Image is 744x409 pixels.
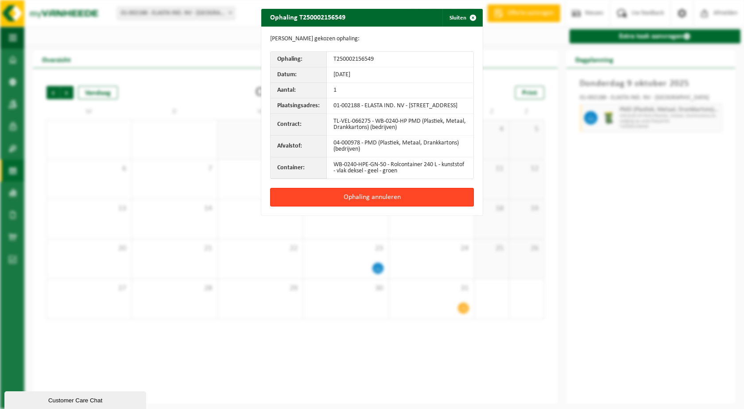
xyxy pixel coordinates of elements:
[271,136,327,157] th: Afvalstof:
[261,9,354,26] h2: Ophaling T250002156549
[271,52,327,67] th: Ophaling:
[327,52,473,67] td: T250002156549
[327,83,473,98] td: 1
[327,136,473,157] td: 04-000978 - PMD (Plastiek, Metaal, Drankkartons) (bedrijven)
[327,67,473,83] td: [DATE]
[271,83,327,98] th: Aantal:
[271,114,327,136] th: Contract:
[4,390,148,409] iframe: chat widget
[442,9,482,27] button: Sluiten
[327,98,473,114] td: 01-002188 - ELASTA IND. NV - [STREET_ADDRESS]
[327,114,473,136] td: TL-VEL-066275 - WB-0240-HP PMD (Plastiek, Metaal, Drankkartons) (bedrijven)
[270,35,474,43] p: [PERSON_NAME] gekozen ophaling:
[271,98,327,114] th: Plaatsingsadres:
[327,157,473,179] td: WB-0240-HPE-GN-50 - Rolcontainer 240 L - kunststof - vlak deksel - geel - groen
[270,188,474,206] button: Ophaling annuleren
[271,67,327,83] th: Datum:
[271,157,327,179] th: Container:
